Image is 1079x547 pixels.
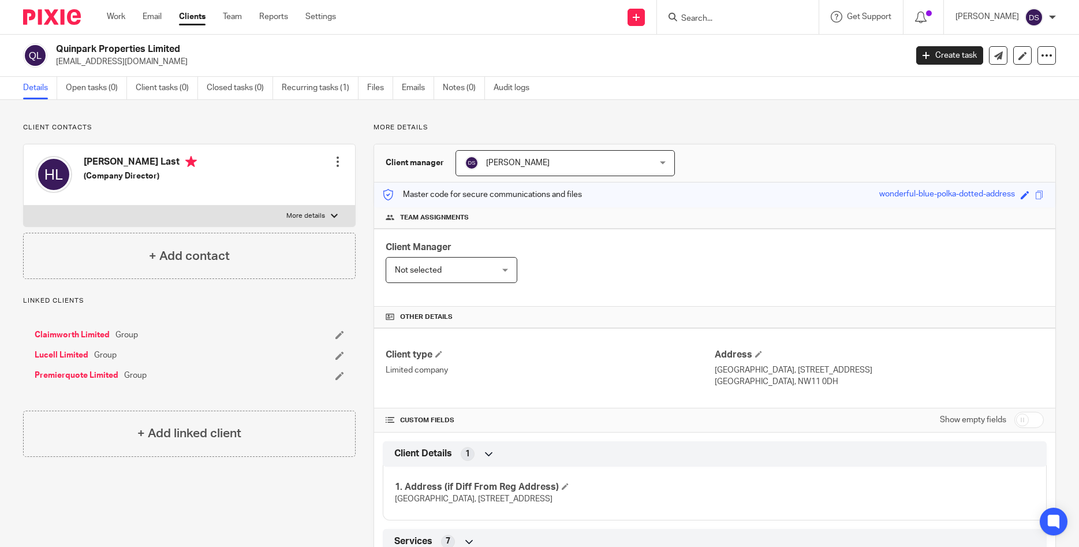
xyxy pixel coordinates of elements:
span: [GEOGRAPHIC_DATA], [STREET_ADDRESS] [395,495,552,503]
p: Client contacts [23,123,356,132]
img: svg%3E [35,156,72,193]
a: Premierquote Limited [35,370,118,381]
h2: Quinpark Properties Limited [56,43,730,55]
span: Client Details [394,448,452,460]
a: Lucell Limited [35,349,88,361]
a: Emails [402,77,434,99]
input: Search [680,14,784,24]
h4: 1. Address (if Diff From Reg Address) [395,481,715,493]
p: [EMAIL_ADDRESS][DOMAIN_NAME] [56,56,899,68]
h4: [PERSON_NAME] Last [84,156,197,170]
span: 7 [446,535,450,547]
h4: + Add linked client [137,425,241,442]
a: Notes (0) [443,77,485,99]
p: Master code for secure communications and files [383,189,582,200]
a: Audit logs [494,77,538,99]
label: Show empty fields [940,414,1006,426]
h4: CUSTOM FIELDS [386,416,715,425]
p: [PERSON_NAME] [955,11,1019,23]
p: More details [374,123,1056,132]
h4: Address [715,349,1044,361]
div: wonderful-blue-polka-dotted-address [879,188,1015,202]
a: Work [107,11,125,23]
span: Team assignments [400,213,469,222]
a: Details [23,77,57,99]
a: Files [367,77,393,99]
p: [GEOGRAPHIC_DATA], [STREET_ADDRESS] [715,364,1044,376]
img: Pixie [23,9,81,25]
img: svg%3E [23,43,47,68]
a: Reports [259,11,288,23]
span: [PERSON_NAME] [486,159,550,167]
span: 1 [465,448,470,460]
a: Recurring tasks (1) [282,77,359,99]
p: Limited company [386,364,715,376]
span: Not selected [395,266,442,274]
img: svg%3E [465,156,479,170]
span: Get Support [847,13,891,21]
a: Email [143,11,162,23]
h4: Client type [386,349,715,361]
p: More details [286,211,325,221]
a: Open tasks (0) [66,77,127,99]
a: Settings [305,11,336,23]
span: Group [124,370,147,381]
h3: Client manager [386,157,444,169]
span: Group [94,349,117,361]
i: Primary [185,156,197,168]
span: Other details [400,312,453,322]
span: Client Manager [386,243,451,252]
a: Clients [179,11,206,23]
h4: + Add contact [149,247,230,265]
span: Group [115,329,138,341]
a: Create task [916,46,983,65]
a: Client tasks (0) [136,77,198,99]
p: Linked clients [23,296,356,306]
a: Team [223,11,242,23]
h5: (Company Director) [84,170,197,182]
p: [GEOGRAPHIC_DATA], NW11 0DH [715,376,1044,388]
a: Closed tasks (0) [207,77,273,99]
img: svg%3E [1025,8,1043,27]
a: Claimworth Limited [35,329,110,341]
